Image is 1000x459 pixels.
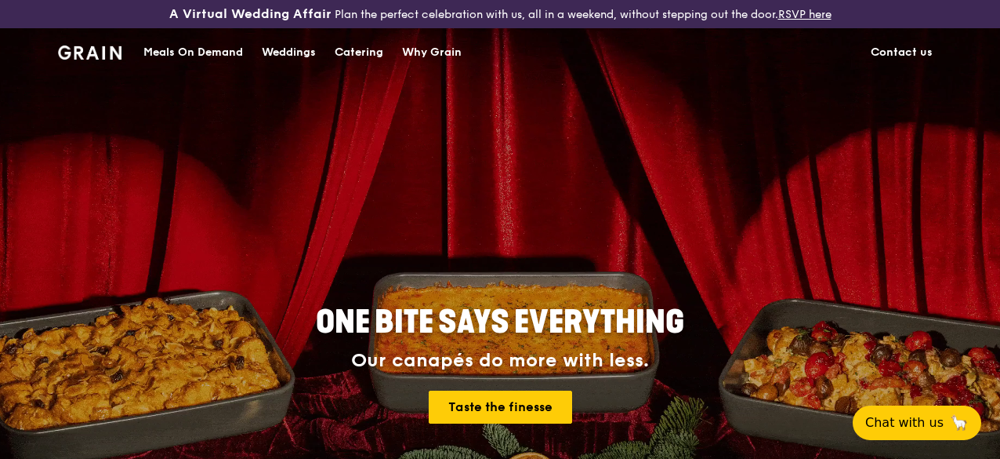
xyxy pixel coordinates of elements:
span: ONE BITE SAYS EVERYTHING [316,304,684,341]
a: Contact us [861,29,942,76]
div: Plan the perfect celebration with us, all in a weekend, without stepping out the door. [167,6,834,22]
div: Why Grain [402,29,462,76]
button: Chat with us🦙 [853,406,981,440]
div: Catering [335,29,383,76]
div: Our canapés do more with less. [218,350,782,372]
div: Weddings [262,29,316,76]
a: RSVP here [778,8,832,21]
a: Why Grain [393,29,471,76]
img: Grain [58,46,121,60]
div: Meals On Demand [143,29,243,76]
a: Catering [325,29,393,76]
span: 🦙 [950,413,969,432]
span: Chat with us [865,413,944,432]
h3: A Virtual Wedding Affair [169,6,332,22]
a: GrainGrain [58,27,121,75]
a: Taste the finesse [429,391,572,424]
a: Weddings [252,29,325,76]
